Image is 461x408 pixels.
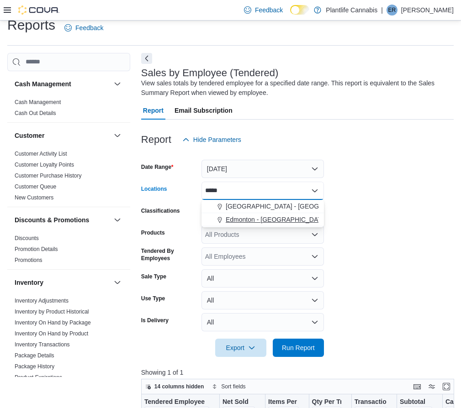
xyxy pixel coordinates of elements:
[15,194,53,201] a: New Customers
[179,131,245,149] button: Hide Parameters
[142,381,208,392] button: 14 columns hidden
[7,16,55,34] h1: Reports
[15,194,53,201] span: New Customers
[15,215,110,225] button: Discounts & Promotions
[112,277,123,288] button: Inventory
[15,79,71,89] h3: Cash Management
[201,313,324,331] button: All
[15,374,62,381] span: Product Expirations
[282,343,315,352] span: Run Report
[15,278,43,287] h3: Inventory
[381,5,383,16] p: |
[144,398,209,406] div: Tendered Employee
[141,317,169,324] label: Is Delivery
[193,135,241,144] span: Hide Parameters
[15,110,56,117] span: Cash Out Details
[143,101,164,120] span: Report
[221,383,245,390] span: Sort fields
[15,352,54,359] span: Package Details
[15,257,42,263] a: Promotions
[240,1,286,19] a: Feedback
[15,183,56,190] a: Customer Queue
[175,101,233,120] span: Email Subscription
[355,398,387,406] div: Transaction Average
[15,363,54,370] a: Package History
[15,162,74,168] a: Customer Loyalty Points
[7,233,130,269] div: Discounts & Promotions
[15,235,39,241] a: Discounts
[326,5,377,16] p: Plantlife Cannabis
[15,330,88,337] a: Inventory On Hand by Product
[400,398,432,406] div: Subtotal
[15,151,67,157] a: Customer Activity List
[15,131,44,140] h3: Customer
[273,339,324,357] button: Run Report
[201,269,324,288] button: All
[15,172,82,179] span: Customer Purchase History
[141,368,457,377] p: Showing 1 of 1
[141,163,174,171] label: Date Range
[7,148,130,207] div: Customer
[141,295,165,302] label: Use Type
[312,398,341,406] div: Qty Per Transaction
[387,5,397,16] div: Emily Rhese
[441,381,452,392] button: Enter fullscreen
[15,352,54,359] a: Package Details
[226,215,345,224] span: Edmonton - [GEOGRAPHIC_DATA] South
[7,97,130,122] div: Cash Management
[141,229,165,236] label: Products
[311,231,318,238] button: Open list of options
[215,339,266,357] button: Export
[112,130,123,141] button: Customer
[141,207,180,214] label: Classifications
[15,161,74,168] span: Customer Loyalty Points
[15,278,110,287] button: Inventory
[141,68,279,78] h3: Sales by Employee (Tendered)
[15,183,56,190] span: Customer Queue
[201,291,324,309] button: All
[15,297,69,304] span: Inventory Adjustments
[15,246,58,252] a: Promotion Details
[221,339,261,357] span: Export
[311,253,318,260] button: Open list of options
[208,381,249,392] button: Sort fields
[141,185,167,193] label: Locations
[15,363,54,370] span: Package History
[201,200,324,226] div: Choose from the following options
[15,319,91,326] a: Inventory On Hand by Package
[141,53,152,64] button: Next
[141,134,171,145] h3: Report
[201,213,324,226] button: Edmonton - [GEOGRAPHIC_DATA] South
[18,5,59,15] img: Cova
[15,341,70,348] a: Inventory Transactions
[268,398,299,406] div: Items Per Transaction
[15,308,89,315] span: Inventory by Product Historical
[141,247,198,262] label: Tendered By Employees
[201,200,324,213] button: [GEOGRAPHIC_DATA] - [GEOGRAPHIC_DATA]
[290,5,309,15] input: Dark Mode
[15,330,88,337] span: Inventory On Hand by Product
[15,99,61,105] a: Cash Management
[154,383,204,390] span: 14 columns hidden
[15,341,70,348] span: Inventory Transactions
[226,202,365,211] span: [GEOGRAPHIC_DATA] - [GEOGRAPHIC_DATA]
[15,374,62,381] a: Product Expirations
[15,150,67,157] span: Customer Activity List
[388,5,396,16] span: ER
[255,5,283,15] span: Feedback
[15,79,110,89] button: Cash Management
[15,319,91,326] span: Inventory On Hand by Package
[15,131,110,140] button: Customer
[112,78,123,89] button: Cash Management
[15,215,89,225] h3: Discounts & Promotions
[201,160,324,178] button: [DATE]
[15,173,82,179] a: Customer Purchase History
[15,298,69,304] a: Inventory Adjustments
[15,110,56,116] a: Cash Out Details
[141,273,166,280] label: Sale Type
